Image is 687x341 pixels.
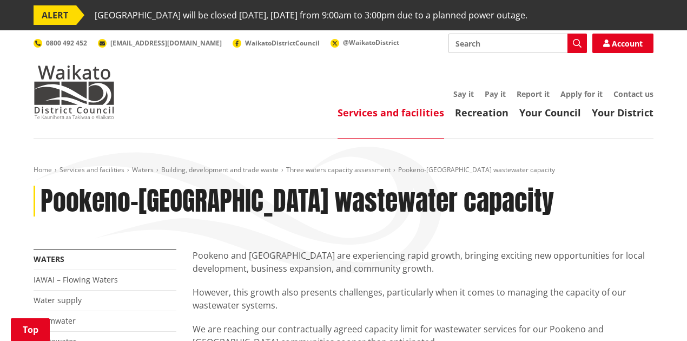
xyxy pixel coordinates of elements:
[34,65,115,119] img: Waikato District Council - Te Kaunihera aa Takiwaa o Waikato
[46,38,87,48] span: 0800 492 452
[233,38,320,48] a: WaikatoDistrictCouncil
[34,316,76,326] a: Stormwater
[34,254,64,264] a: Waters
[110,38,222,48] span: [EMAIL_ADDRESS][DOMAIN_NAME]
[455,106,508,119] a: Recreation
[34,295,82,305] a: Water supply
[592,106,653,119] a: Your District
[560,89,603,99] a: Apply for it
[98,38,222,48] a: [EMAIL_ADDRESS][DOMAIN_NAME]
[448,34,587,53] input: Search input
[34,274,118,285] a: IAWAI – Flowing Waters
[453,89,474,99] a: Say it
[95,5,527,25] span: [GEOGRAPHIC_DATA] will be closed [DATE], [DATE] from 9:00am to 3:00pm due to a planned power outage.
[193,249,653,275] p: Pookeno and [GEOGRAPHIC_DATA] are experiencing rapid growth, bringing exciting new opportunities ...
[34,166,653,175] nav: breadcrumb
[34,5,76,25] span: ALERT
[34,165,52,174] a: Home
[517,89,550,99] a: Report it
[34,38,87,48] a: 0800 492 452
[331,38,399,47] a: @WaikatoDistrict
[338,106,444,119] a: Services and facilities
[286,165,391,174] a: Three waters capacity assessment
[519,106,581,119] a: Your Council
[398,165,555,174] span: Pookeno-[GEOGRAPHIC_DATA] wastewater capacity
[613,89,653,99] a: Contact us
[485,89,506,99] a: Pay it
[161,165,279,174] a: Building, development and trade waste
[132,165,154,174] a: Waters
[592,34,653,53] a: Account
[41,186,554,217] h1: Pookeno-[GEOGRAPHIC_DATA] wastewater capacity
[193,286,653,312] p: However, this growth also presents challenges, particularly when it comes to managing the capacit...
[60,165,124,174] a: Services and facilities
[245,38,320,48] span: WaikatoDistrictCouncil
[343,38,399,47] span: @WaikatoDistrict
[11,318,50,341] a: Top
